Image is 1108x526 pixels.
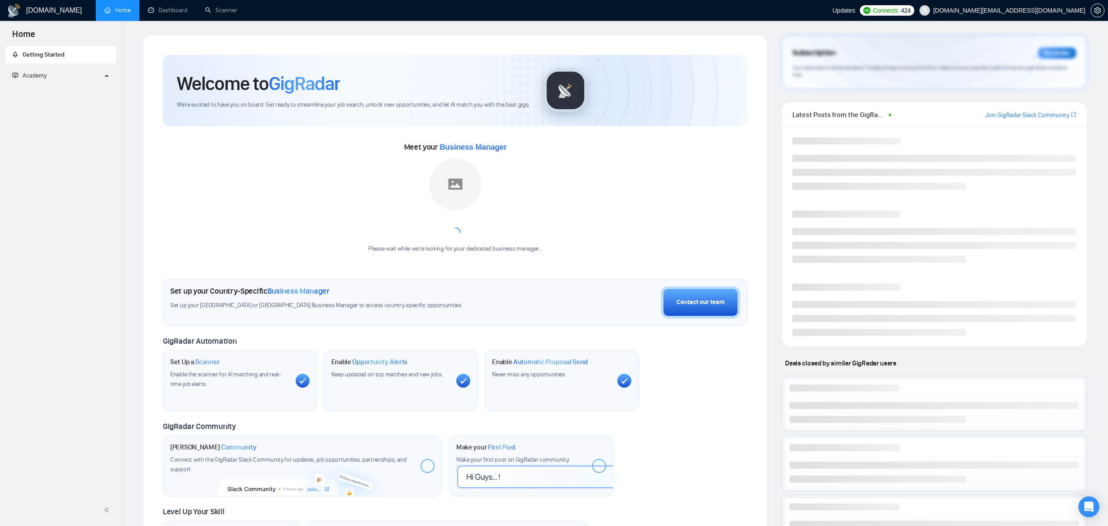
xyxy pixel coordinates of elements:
[5,88,116,94] li: Academy Homepage
[104,506,112,514] span: double-left
[23,51,64,58] span: Getting Started
[177,101,530,109] span: We're excited to have you on board. Get ready to streamline your job search, unlock new opportuni...
[661,286,740,318] button: Contact our team
[170,358,219,366] h1: Set Up a
[170,302,512,310] span: Set up your [GEOGRAPHIC_DATA] or [GEOGRAPHIC_DATA] Business Manager to access country-specific op...
[792,64,1067,78] span: Your subscription will be renewed. To keep things running smoothly, make sure your payment method...
[104,7,131,14] a: homeHome
[922,7,928,13] span: user
[863,7,870,14] img: upwork-logo.png
[363,245,547,253] div: Please wait while we're looking for your dedicated business manager...
[781,355,899,371] span: Deals closed by similar GigRadar users
[5,28,42,46] span: Home
[488,443,516,452] span: First Post
[513,358,588,366] span: Automatic Proposal Send
[456,456,569,463] span: Make your first post on GigRadar community.
[163,507,224,516] span: Level Up Your Skill
[456,443,516,452] h1: Make your
[832,7,855,14] span: Updates
[170,456,407,473] span: Connect with the GigRadar Slack Community for updates, job opportunities, partnerships, and support.
[12,72,47,79] span: Academy
[331,371,443,378] span: Keep updated on top matches and new jobs.
[1091,7,1104,14] span: setting
[792,109,886,120] span: Latest Posts from the GigRadar Community
[492,358,588,366] h1: Enable
[1078,496,1099,517] div: Open Intercom Messenger
[221,443,256,452] span: Community
[205,7,237,14] a: searchScanner
[163,422,236,431] span: GigRadar Community
[170,286,330,296] h1: Set up your Country-Specific
[792,46,835,60] span: Subscription
[267,286,330,296] span: Business Manager
[450,228,461,238] span: loading
[7,4,21,18] img: logo
[677,298,724,307] div: Contact our team
[901,6,910,15] span: 424
[1038,47,1076,59] div: Reminder
[23,72,47,79] span: Academy
[12,51,18,57] span: rocket
[219,456,386,496] img: slackcommunity-bg.png
[492,371,566,378] span: Never miss any opportunities.
[1071,111,1076,119] a: export
[985,111,1069,120] a: Join GigRadar Slack Community
[404,142,507,152] span: Meet your
[195,358,219,366] span: Scanner
[873,6,899,15] span: Connects:
[1091,3,1105,17] button: setting
[1091,7,1105,14] a: setting
[331,358,408,366] h1: Enable
[163,336,236,346] span: GigRadar Automation
[170,443,256,452] h1: [PERSON_NAME]
[177,72,340,95] h1: Welcome to
[1071,111,1076,118] span: export
[440,143,507,151] span: Business Manager
[352,358,408,366] span: Opportunity Alerts
[269,72,340,95] span: GigRadar
[544,69,587,112] img: gigradar-logo.png
[170,371,281,388] span: Enable the scanner for AI matching and real-time job alerts.
[148,7,188,14] a: dashboardDashboard
[429,158,482,211] img: placeholder.png
[12,72,18,78] span: fund-projection-screen
[5,46,116,64] li: Getting Started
